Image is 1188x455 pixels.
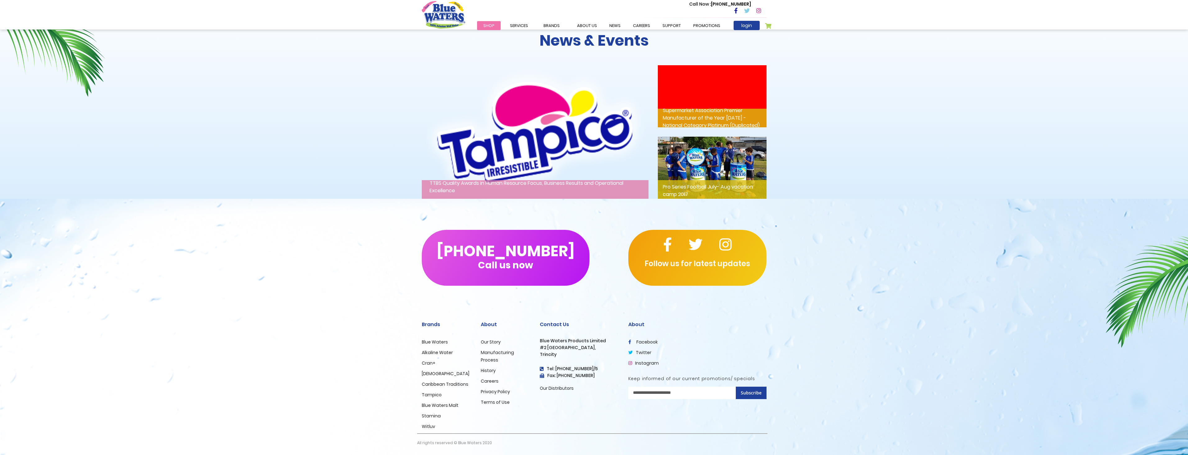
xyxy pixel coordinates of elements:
[628,360,659,366] a: Instagram
[628,376,767,381] h5: Keep informed of our current promotions/ specials
[540,366,619,371] h4: Tel: [PHONE_NUMBER]/5
[481,349,514,363] a: Manufacturing Process
[656,21,687,30] a: support
[481,339,501,345] a: Our Story
[422,360,435,366] a: Cran+
[481,399,510,405] a: Terms of Use
[478,263,533,267] span: Call us now
[544,23,560,29] span: Brands
[422,423,435,430] a: Witluv
[627,21,656,30] a: careers
[628,349,651,356] a: twitter
[734,21,760,30] a: login
[422,1,465,28] a: store logo
[628,339,658,345] a: facebook
[422,321,471,327] h2: Brands
[481,389,510,395] a: Privacy Policy
[422,65,649,199] img: TTBS Quality Awards in Human Resource Focus, Business Results and Operational Excellence
[481,367,496,374] a: History
[658,109,767,127] p: Supermarket Association Premier Manufacturer of the Year [DATE] - National Category Platinum (Dup...
[540,345,619,350] h3: #2 [GEOGRAPHIC_DATA],
[689,1,751,7] p: [PHONE_NUMBER]
[422,180,649,199] p: TTBS Quality Awards in Human Resource Focus, Business Results and Operational Excellence
[422,339,448,345] a: Blue Waters
[422,371,469,377] a: [DEMOGRAPHIC_DATA]
[422,230,589,286] button: [PHONE_NUMBER]Call us now
[658,137,767,199] img: Pro Series Football July- Aug vacation camp 2017
[540,321,619,327] h2: Contact Us
[417,434,492,452] p: All rights reserved © Blue Waters 2020
[540,338,619,344] h3: Blue Waters Products Limited
[422,349,453,356] a: Alkaline Water
[422,32,767,50] h2: News & Events
[658,180,767,199] p: Pro Series Football July- Aug vacation camp 2017
[422,381,468,387] a: Caribbean Traditions
[540,373,619,378] h3: Fax: [PHONE_NUMBER]
[628,258,767,269] p: Follow us for latest updates
[422,128,649,135] a: TTBS Quality Awards in Human Resource Focus, Business Results and Operational Excellence
[422,413,441,419] a: Stamina
[571,21,603,30] a: about us
[510,23,528,29] span: Services
[540,352,619,357] h3: Trincity
[540,385,574,391] a: Our Distributors
[736,387,767,399] button: Subscribe
[481,321,530,327] h2: About
[687,21,726,30] a: Promotions
[483,23,494,29] span: Shop
[658,164,767,171] a: Pro Series Football July- Aug vacation camp 2017
[422,392,442,398] a: Tampico
[741,390,762,396] span: Subscribe
[628,321,767,327] h2: About
[422,402,458,408] a: Blue Waters Malt
[481,378,498,384] a: Careers
[603,21,627,30] a: News
[689,1,711,7] span: Call Now :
